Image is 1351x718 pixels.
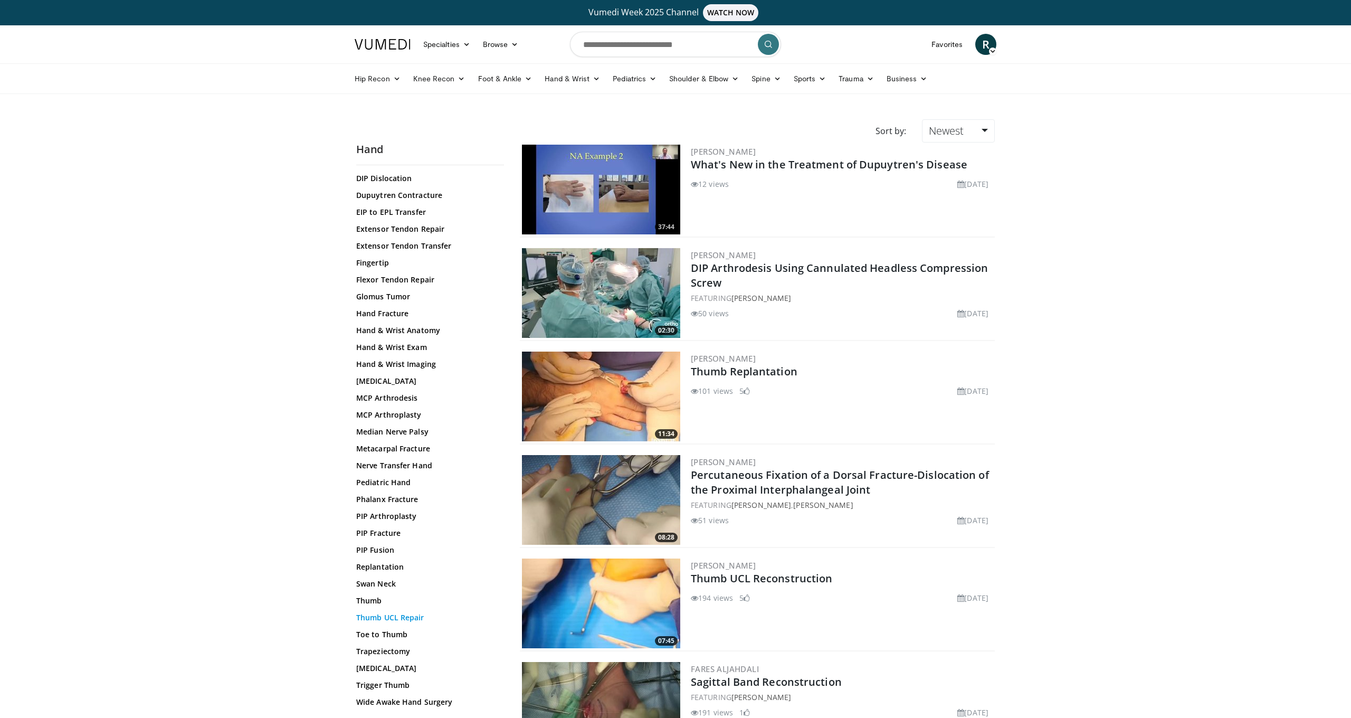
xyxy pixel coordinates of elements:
a: Percutaneous Fixation of a Dorsal Fracture-Dislocation of the Proximal Interphalangeal Joint [691,468,989,497]
li: [DATE] [957,707,988,718]
a: Dupuytren Contracture [356,190,499,201]
a: [PERSON_NAME] [731,692,791,702]
a: Swan Neck [356,579,499,589]
img: 4a709f52-b153-496d-b598-5f95d3c5e018.300x170_q85_crop-smart_upscale.jpg [522,145,680,234]
li: 101 views [691,385,733,396]
img: 0db5d139-5883-4fc9-8395-9594607a112a.300x170_q85_crop-smart_upscale.jpg [522,455,680,545]
a: Newest [922,119,995,143]
a: [PERSON_NAME] [793,500,853,510]
a: 07:45 [522,559,680,648]
li: 5 [739,592,750,603]
h2: Hand [356,143,504,156]
a: Nerve Transfer Hand [356,460,499,471]
a: Replantation [356,562,499,572]
a: Trigger Thumb [356,680,499,691]
a: MCP Arthrodesis [356,393,499,403]
a: Fares AlJahdali [691,664,759,674]
a: Browse [477,34,525,55]
span: 02:30 [655,326,678,335]
a: 37:44 [522,145,680,234]
a: Phalanx Fracture [356,494,499,505]
a: DIP Arthrodesis Using Cannulated Headless Compression Screw [691,261,988,290]
span: 08:28 [655,533,678,542]
img: dd85cf1b-edf0-46fc-9230-fa1fbb5e55e7.300x170_q85_crop-smart_upscale.jpg [522,248,680,338]
a: Thumb UCL Reconstruction [691,571,832,585]
a: Spine [745,68,787,89]
a: Toe to Thumb [356,629,499,640]
a: Hand & Wrist Anatomy [356,325,499,336]
a: [PERSON_NAME] [691,560,756,571]
span: 37:44 [655,222,678,232]
img: 86f7a411-b29c-4241-a97c-6b2d26060ca0.300x170_q85_crop-smart_upscale.jpg [522,352,680,441]
a: Metacarpal Fracture [356,443,499,454]
a: Thumb UCL Repair [356,612,499,623]
li: [DATE] [957,592,988,603]
a: Flexor Tendon Repair [356,275,499,285]
a: Vumedi Week 2025 ChannelWATCH NOW [356,4,995,21]
a: MCP Arthroplasty [356,410,499,420]
li: [DATE] [957,178,988,190]
a: Extensor Tendon Repair [356,224,499,234]
li: 50 views [691,308,729,319]
li: 5 [739,385,750,396]
span: WATCH NOW [703,4,759,21]
a: PIP Fusion [356,545,499,555]
a: Specialties [417,34,477,55]
a: Wide Awake Hand Surgery [356,697,499,707]
a: [PERSON_NAME] [691,353,756,364]
div: Sort by: [868,119,914,143]
a: Business [880,68,934,89]
a: [PERSON_NAME] [691,250,756,260]
a: [PERSON_NAME] [731,293,791,303]
a: PIP Fracture [356,528,499,538]
a: Glomus Tumor [356,291,499,302]
a: [MEDICAL_DATA] [356,376,499,386]
input: Search topics, interventions [570,32,781,57]
div: FEATURING , [691,499,993,511]
a: Trapeziectomy [356,646,499,657]
li: 1 [739,707,750,718]
a: EIP to EPL Transfer [356,207,499,218]
li: [DATE] [957,308,988,319]
a: 02:30 [522,248,680,338]
a: DIP Dislocation [356,173,499,184]
a: Hand & Wrist Exam [356,342,499,353]
div: FEATURING [691,692,993,703]
a: Pediatrics [606,68,663,89]
a: Median Nerve Palsy [356,427,499,437]
a: [MEDICAL_DATA] [356,663,499,674]
a: Hand & Wrist Imaging [356,359,499,370]
span: Newest [929,124,964,138]
a: Knee Recon [407,68,472,89]
a: PIP Arthroplasty [356,511,499,522]
a: 08:28 [522,455,680,545]
a: Foot & Ankle [472,68,539,89]
span: 07:45 [655,636,678,646]
li: [DATE] [957,385,988,396]
a: Sagittal Band Reconstruction [691,675,842,689]
div: FEATURING [691,292,993,304]
li: 191 views [691,707,733,718]
a: Thumb Replantation [691,364,797,379]
span: 11:34 [655,429,678,439]
a: Thumb [356,596,499,606]
a: Shoulder & Elbow [663,68,745,89]
img: VuMedi Logo [355,39,411,50]
a: [PERSON_NAME] [731,500,791,510]
a: R [975,34,996,55]
a: Fingertip [356,258,499,268]
li: 51 views [691,515,729,526]
li: [DATE] [957,515,988,526]
a: Hand Fracture [356,308,499,319]
li: 12 views [691,178,729,190]
li: 194 views [691,592,733,603]
a: Pediatric Hand [356,477,499,488]
a: Favorites [925,34,969,55]
a: What's New in the Treatment of Dupuytren's Disease [691,157,967,172]
a: Sports [787,68,833,89]
a: [PERSON_NAME] [691,146,756,157]
a: Hand & Wrist [538,68,606,89]
img: 7d8b3c25-a9a4-459b-b693-7f169858dc52.300x170_q85_crop-smart_upscale.jpg [522,559,680,648]
a: [PERSON_NAME] [691,457,756,467]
